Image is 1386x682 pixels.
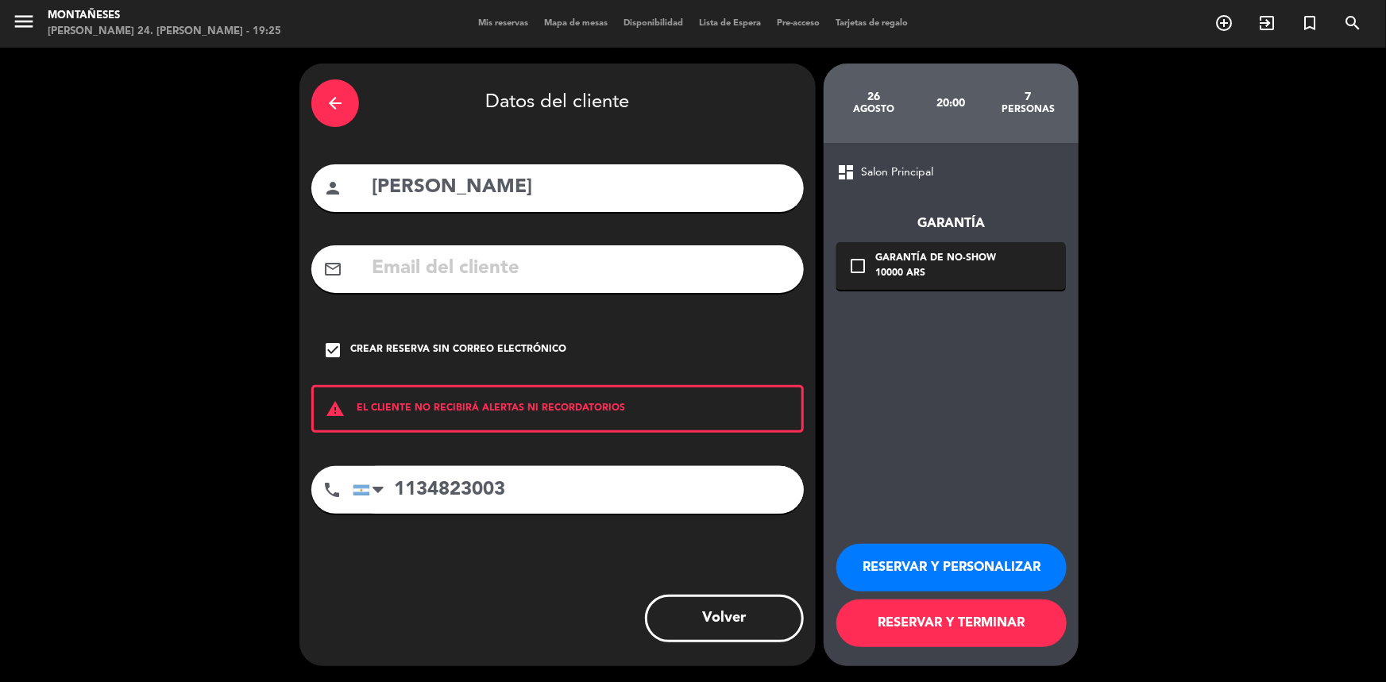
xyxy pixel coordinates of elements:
[875,266,996,282] div: 10000 ARS
[48,8,281,24] div: Montañeses
[12,10,36,39] button: menu
[913,75,990,131] div: 20:00
[1343,13,1362,33] i: search
[48,24,281,40] div: [PERSON_NAME] 24. [PERSON_NAME] - 19:25
[645,595,804,642] button: Volver
[691,19,769,28] span: Lista de Espera
[323,341,342,360] i: check_box
[323,179,342,198] i: person
[769,19,828,28] span: Pre-acceso
[836,599,1067,647] button: RESERVAR Y TERMINAR
[875,251,996,267] div: Garantía de no-show
[370,252,792,285] input: Email del cliente
[470,19,536,28] span: Mis reservas
[836,91,913,103] div: 26
[311,385,804,433] div: EL CLIENTE NO RECIBIRÁ ALERTAS NI RECORDATORIOS
[836,544,1067,591] button: RESERVAR Y PERSONALIZAR
[353,466,804,514] input: Número de teléfono...
[861,164,933,182] span: Salon Principal
[616,19,691,28] span: Disponibilidad
[828,19,916,28] span: Tarjetas de regalo
[322,480,342,499] i: phone
[836,163,855,182] span: dashboard
[350,342,566,358] div: Crear reserva sin correo electrónico
[323,260,342,279] i: mail_outline
[370,171,792,204] input: Nombre del cliente
[836,214,1066,234] div: Garantía
[990,103,1067,116] div: personas
[1257,13,1276,33] i: exit_to_app
[836,103,913,116] div: agosto
[1300,13,1319,33] i: turned_in_not
[326,94,345,113] i: arrow_back
[536,19,616,28] span: Mapa de mesas
[1214,13,1234,33] i: add_circle_outline
[353,467,390,513] div: Argentina: +54
[314,399,357,418] i: warning
[311,75,804,131] div: Datos del cliente
[848,256,867,275] i: check_box_outline_blank
[12,10,36,33] i: menu
[990,91,1067,103] div: 7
